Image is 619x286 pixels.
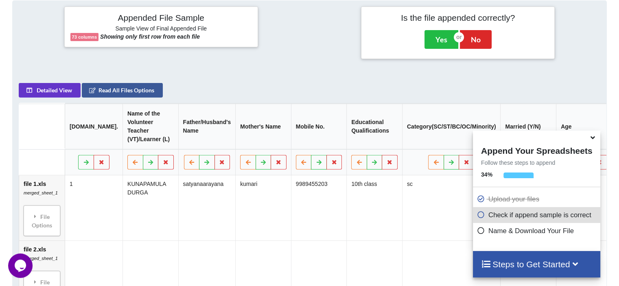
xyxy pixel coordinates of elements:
[82,83,163,98] button: Read All Files Options
[473,159,600,167] p: Follow these steps to append
[122,104,178,149] th: Name of the Volunteer Teacher (VT)/Learner (L)
[72,35,97,39] b: 73 columns
[402,104,501,149] th: Category(SC/ST/BC/OC/Minority)
[477,226,598,236] p: Name & Download Your File
[8,253,34,278] iframe: chat widget
[19,175,65,240] td: file 1.xls
[100,33,200,40] b: Showing only first row from each file
[65,175,122,240] td: 1
[346,104,402,149] th: Educational Qualifications
[178,175,236,240] td: satyanaarayana
[122,175,178,240] td: KUNAPAMULA DURGA
[291,104,347,149] th: Mobile No.
[473,144,600,156] h4: Append Your Spreadsheets
[424,30,458,49] button: Yes
[24,256,58,261] i: merged_sheet_1
[26,208,58,234] div: File Options
[346,175,402,240] td: 10th class
[65,104,122,149] th: [DOMAIN_NAME].
[481,259,592,269] h4: Steps to Get Started
[556,104,612,149] th: Age
[481,171,492,178] b: 34 %
[70,25,252,33] h6: Sample View of Final Appended File
[500,104,556,149] th: Married (Y/N)
[70,13,252,24] h4: Appended File Sample
[235,104,291,149] th: Mother's Name
[460,30,492,49] button: No
[477,210,598,220] p: Check if append sample is correct
[235,175,291,240] td: kumari
[19,83,81,98] button: Detailed View
[402,175,501,240] td: sc
[24,190,58,195] i: merged_sheet_1
[367,13,549,23] h4: Is the file appended correctly?
[291,175,347,240] td: 9989455203
[477,194,598,204] p: Upload your files
[178,104,236,149] th: Father/Husband's Name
